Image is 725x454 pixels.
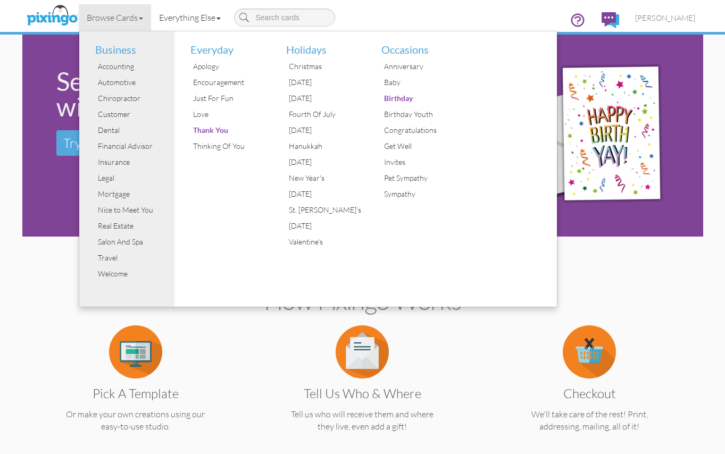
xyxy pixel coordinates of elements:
[373,58,461,74] a: Anniversary
[190,138,270,154] div: Thinking Of You
[278,106,366,122] a: Fourth Of July
[41,287,685,315] h2: How Pixingo works
[381,90,461,106] div: Birthday
[276,386,449,400] h3: Tell us Who & Where
[278,234,366,250] a: Valentine's
[278,154,366,170] a: [DATE]
[381,170,461,186] div: Pet Sympathy
[87,122,175,138] a: Dental
[286,234,366,250] div: Valentine's
[95,202,175,218] div: Nice to Meet You
[234,9,335,27] input: Search cards
[87,250,175,266] a: Travel
[95,58,175,74] div: Accounting
[95,154,175,170] div: Insurance
[278,90,366,106] a: [DATE]
[286,186,366,202] div: [DATE]
[268,408,457,433] p: Tell us who will receive them and where they live, even add a gift!
[381,122,461,138] div: Congratulations
[286,122,366,138] div: [DATE]
[336,325,389,379] img: item.alt
[87,74,175,90] a: Automotive
[278,186,366,202] a: [DATE]
[373,74,461,90] a: Baby
[87,90,175,106] a: Chiropractor
[503,386,677,400] h3: Checkout
[190,74,270,90] div: Encouragement
[381,138,461,154] div: Get Well
[278,202,366,218] a: St. [PERSON_NAME]'s
[286,218,366,234] div: [DATE]
[268,346,457,433] a: Tell us Who & Where Tell us who will receive them and where they live, even add a gift!
[95,74,175,90] div: Automotive
[40,346,230,433] a: Pick a Template Or make your own creations using our easy-to-use studio.
[373,122,461,138] a: Congratulations
[190,90,270,106] div: Just For Fun
[182,31,270,59] li: Everyday
[495,408,685,433] p: We'll take care of the rest! Print, addressing, mailing, all of it!
[87,202,175,218] a: Nice to Meet You
[95,170,175,186] div: Legal
[182,90,270,106] a: Just For Fun
[278,170,366,186] a: New Year's
[373,31,461,59] li: Occasions
[87,266,175,282] a: Welcome
[95,250,175,266] div: Travel
[151,4,229,31] a: Everything Else
[286,90,366,106] div: [DATE]
[95,266,175,282] div: Welcome
[373,138,461,154] a: Get Well
[482,37,700,234] img: 942c5090-71ba-4bfc-9a92-ca782dcda692.png
[109,325,162,379] img: item.alt
[95,122,175,138] div: Dental
[182,58,270,74] a: Apology
[95,106,175,122] div: Customer
[286,138,366,154] div: Hanukkah
[286,154,366,170] div: [DATE]
[182,122,270,138] a: Thank You
[381,154,461,170] div: Invites
[63,135,241,151] span: Try us out, your first card is free!
[286,106,366,122] div: Fourth Of July
[87,170,175,186] a: Legal
[87,234,175,250] a: Salon And Spa
[381,186,461,202] div: Sympathy
[278,58,366,74] a: Christmas
[278,138,366,154] a: Hanukkah
[87,218,175,234] a: Real Estate
[563,325,616,379] img: item.alt
[56,69,468,120] div: Send Printed Greeting Cards & Gifts with a Few Clicks
[87,58,175,74] a: Accounting
[373,170,461,186] a: Pet Sympathy
[286,170,366,186] div: New Year's
[286,74,366,90] div: [DATE]
[48,386,222,400] h3: Pick a Template
[190,122,270,138] div: Thank You
[87,154,175,170] a: Insurance
[635,13,695,22] span: [PERSON_NAME]
[381,106,461,122] div: Birthday Youth
[87,31,175,59] li: Business
[373,106,461,122] a: Birthday Youth
[278,218,366,234] a: [DATE]
[95,90,175,106] div: Chiropractor
[87,186,175,202] a: Mortgage
[95,218,175,234] div: Real Estate
[278,31,366,59] li: Holidays
[373,154,461,170] a: Invites
[381,58,461,74] div: Anniversary
[56,130,248,156] a: Try us out, your first card is free!
[40,408,230,433] p: Or make your own creations using our easy-to-use studio.
[373,90,461,106] a: Birthday
[182,106,270,122] a: Love
[495,346,685,433] a: Checkout We'll take care of the rest! Print, addressing, mailing, all of it!
[190,106,270,122] div: Love
[278,122,366,138] a: [DATE]
[182,138,270,154] a: Thinking Of You
[278,74,366,90] a: [DATE]
[87,138,175,154] a: Financial Advisor
[602,12,619,28] img: comments.svg
[87,106,175,122] a: Customer
[286,58,366,74] div: Christmas
[79,4,151,31] a: Browse Cards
